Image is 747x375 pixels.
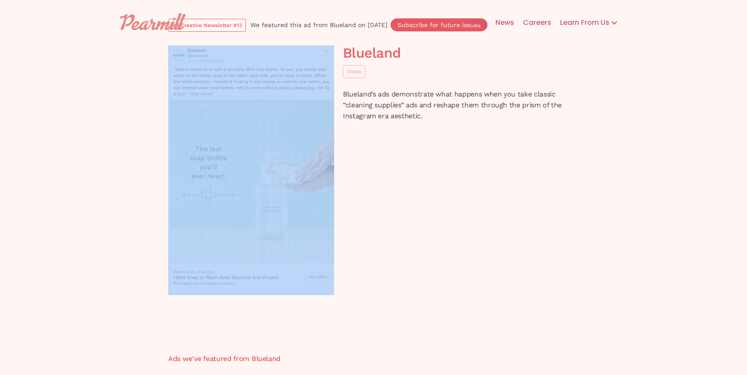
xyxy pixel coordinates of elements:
[343,65,365,78] a: Video
[343,89,579,121] p: Blueland’s ads demonstrate what happens when you take classic “cleaning supplies” ads and reshape...
[487,9,514,37] a: News
[514,9,551,37] a: Careers
[551,9,627,37] div: Learn From Us
[347,67,361,76] div: Video
[168,355,252,363] h3: Ads we've featured from
[551,17,609,28] div: Learn From Us
[252,355,280,363] h3: Blueland
[343,45,579,61] h1: Blueland
[462,9,487,37] a: Blog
